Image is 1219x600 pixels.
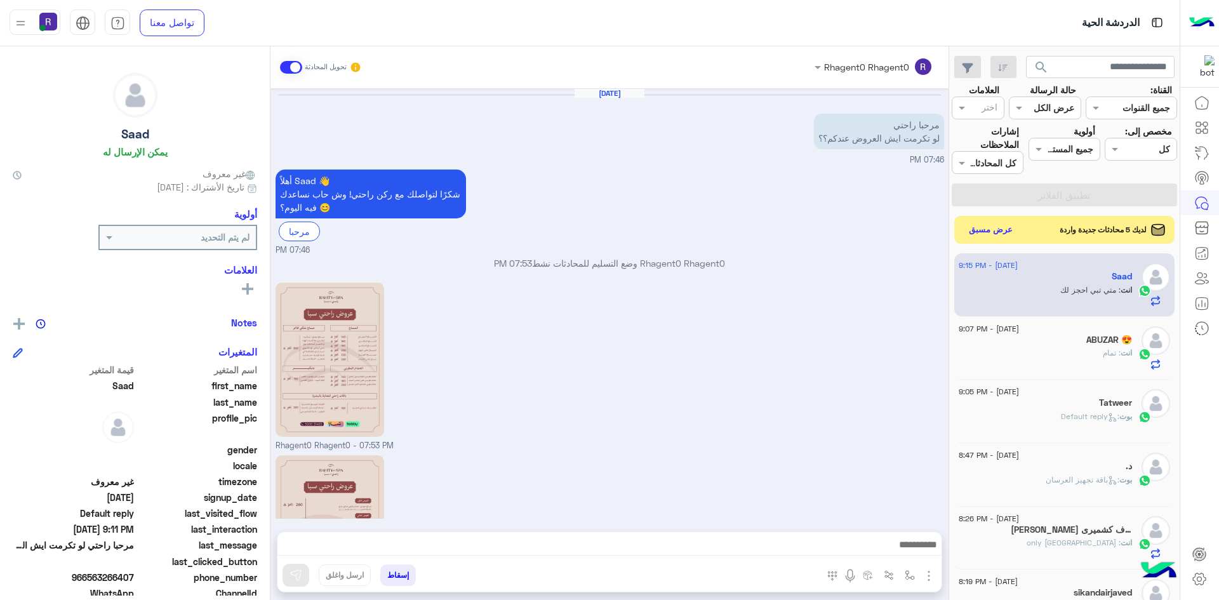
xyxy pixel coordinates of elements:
[1142,389,1170,418] img: defaultAdmin.png
[36,319,46,329] img: notes
[964,221,1018,239] button: عرض مسبق
[1030,83,1076,97] label: حالة الرسالة
[13,363,134,377] span: قيمة المتغير
[494,258,532,269] span: 07:53 PM
[13,475,134,488] span: غير معروف
[1142,516,1170,545] img: defaultAdmin.png
[137,443,258,457] span: gender
[1126,461,1132,472] h5: د.
[1060,224,1147,236] span: لديك 5 محادثات جديدة واردة
[13,459,134,472] span: null
[900,564,921,585] button: select flow
[105,10,130,36] a: tab
[319,564,371,586] button: ارسل واغلق
[959,323,1019,335] span: [DATE] - 9:07 PM
[137,363,258,377] span: اسم المتغير
[13,523,134,536] span: 2025-08-18T18:11:28.3601362Z
[1060,285,1121,295] span: متي تبي احجز لك
[39,13,57,30] img: userImage
[13,571,134,584] span: 966563266407
[114,74,157,117] img: defaultAdmin.png
[1142,326,1170,355] img: defaultAdmin.png
[1138,411,1151,423] img: WhatsApp
[276,283,385,437] img: 2KfZhNmF2LPYp9isLmpwZw%3D%3D.jpg
[1119,411,1132,421] span: بوت
[103,146,168,157] h6: يمكن الإرسال له
[234,208,257,220] h6: أولوية
[137,555,258,568] span: last_clicked_button
[575,89,644,98] h6: [DATE]
[140,10,204,36] a: تواصل معنا
[1026,56,1057,83] button: search
[137,538,258,552] span: last_message
[218,346,257,357] h6: المتغيرات
[1121,285,1132,295] span: انت
[102,411,134,443] img: defaultAdmin.png
[1192,55,1215,78] img: 322853014244696
[952,183,1177,206] button: تطبيق الفلاتر
[921,568,936,583] img: send attachment
[1086,335,1132,345] h5: ABUZAR 😍
[137,396,258,409] span: last_name
[1138,538,1151,550] img: WhatsApp
[952,124,1019,152] label: إشارات الملاحظات
[137,459,258,472] span: locale
[1119,475,1132,484] span: بوت
[13,538,134,552] span: مرحبا راحتي لو تكرمت ايش العروض عندكم؟؟
[1011,524,1132,535] h5: aayankashmire الطاف کشمیری💝
[13,491,134,504] span: 2025-08-18T16:46:25.322Z
[279,222,320,241] div: مرحبا
[203,167,257,180] span: غير معروف
[305,62,347,72] small: تحويل المحادثة
[1142,453,1170,481] img: defaultAdmin.png
[13,587,134,600] span: 2
[1125,124,1172,138] label: مخصص إلى:
[13,507,134,520] span: Default reply
[276,257,944,270] p: Rhagent0 Rhagent0 وضع التسليم للمحادثات نشط
[879,564,900,585] button: Trigger scenario
[13,318,25,330] img: add
[137,475,258,488] span: timezone
[1074,587,1132,598] h5: sikandairjaved
[1138,474,1151,487] img: WhatsApp
[884,570,894,580] img: Trigger scenario
[814,114,944,149] p: 18/8/2025, 7:46 PM
[13,264,257,276] h6: العلامات
[1046,475,1119,484] span: : باقة تجهيز العرسان
[863,570,873,580] img: create order
[969,83,999,97] label: العلامات
[276,244,310,257] span: 07:46 PM
[858,564,879,585] button: create order
[137,379,258,392] span: first_name
[137,523,258,536] span: last_interaction
[905,570,915,580] img: select flow
[1138,284,1151,297] img: WhatsApp
[959,260,1018,271] span: [DATE] - 9:15 PM
[137,507,258,520] span: last_visited_flow
[1103,348,1121,357] span: تمام
[13,15,29,31] img: profile
[1027,538,1121,547] span: only riyadh
[1142,263,1170,291] img: defaultAdmin.png
[1074,124,1095,138] label: أولوية
[137,411,258,441] span: profile_pic
[1136,549,1181,594] img: hulul-logo.png
[380,564,416,586] button: إسقاط
[1121,348,1132,357] span: انت
[910,155,944,164] span: 07:46 PM
[276,440,394,452] span: Rhagent0 Rhagent0 - 07:53 PM
[1138,348,1151,361] img: WhatsApp
[959,576,1018,587] span: [DATE] - 8:19 PM
[231,317,257,328] h6: Notes
[157,180,244,194] span: تاريخ الأشتراك : [DATE]
[843,568,858,583] img: send voice note
[982,100,999,117] div: اختر
[1099,397,1132,408] h5: Tatweer
[959,513,1019,524] span: [DATE] - 8:26 PM
[1189,10,1215,36] img: Logo
[110,16,125,30] img: tab
[1150,83,1172,97] label: القناة:
[1149,15,1165,30] img: tab
[276,170,466,218] p: 18/8/2025, 7:46 PM
[137,571,258,584] span: phone_number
